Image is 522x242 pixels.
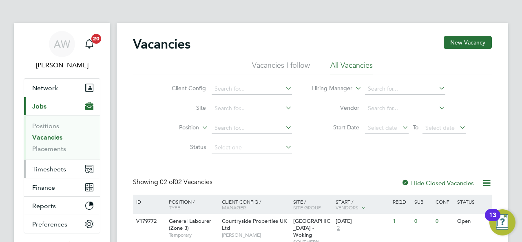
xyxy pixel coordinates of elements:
[32,220,67,228] span: Preferences
[32,133,62,141] a: Vacancies
[212,122,292,134] input: Search for...
[212,142,292,153] input: Select one
[401,179,474,187] label: Hide Closed Vacancies
[412,214,434,229] div: 0
[334,195,391,215] div: Start /
[159,143,206,151] label: Status
[32,145,66,153] a: Placements
[169,204,180,211] span: Type
[455,214,491,229] div: Open
[134,195,163,209] div: ID
[32,122,59,130] a: Positions
[169,232,218,238] span: Temporary
[222,204,246,211] span: Manager
[134,214,163,229] div: V179772
[336,225,341,232] span: 2
[305,84,352,93] label: Hiring Manager
[159,104,206,111] label: Site
[163,195,220,214] div: Position /
[54,39,70,49] span: AW
[410,122,421,133] span: To
[252,60,310,75] li: Vacancies I follow
[412,195,434,209] div: Sub
[32,202,56,210] span: Reports
[434,214,455,229] div: 0
[169,218,211,231] span: General Labourer (Zone 3)
[293,204,321,211] span: Site Group
[152,124,199,132] label: Position
[24,79,100,97] button: Network
[24,97,100,115] button: Jobs
[24,160,100,178] button: Timesheets
[32,184,55,191] span: Finance
[32,165,66,173] span: Timesheets
[434,195,455,209] div: Conf
[489,209,515,235] button: Open Resource Center, 13 new notifications
[212,83,292,95] input: Search for...
[24,60,100,70] span: Anna West
[365,83,445,95] input: Search for...
[159,84,206,92] label: Client Config
[24,31,100,70] a: AW[PERSON_NAME]
[291,195,334,214] div: Site /
[24,115,100,160] div: Jobs
[24,197,100,215] button: Reports
[312,104,359,111] label: Vendor
[489,215,496,226] div: 13
[222,232,289,238] span: [PERSON_NAME]
[293,218,330,238] span: [GEOGRAPHIC_DATA] - Woking
[391,195,412,209] div: Reqd
[391,214,412,229] div: 1
[312,124,359,131] label: Start Date
[336,204,358,211] span: Vendors
[425,124,455,131] span: Select date
[133,36,190,52] h2: Vacancies
[32,84,58,92] span: Network
[336,218,389,225] div: [DATE]
[212,103,292,114] input: Search for...
[455,195,491,209] div: Status
[160,178,175,186] span: 02 of
[222,218,287,231] span: Countryside Properties UK Ltd
[24,215,100,233] button: Preferences
[368,124,397,131] span: Select date
[81,31,97,57] a: 20
[133,178,214,186] div: Showing
[220,195,291,214] div: Client Config /
[24,178,100,196] button: Finance
[365,103,445,114] input: Search for...
[32,102,46,110] span: Jobs
[330,60,373,75] li: All Vacancies
[91,34,101,44] span: 20
[444,36,492,49] button: New Vacancy
[160,178,212,186] span: 02 Vacancies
